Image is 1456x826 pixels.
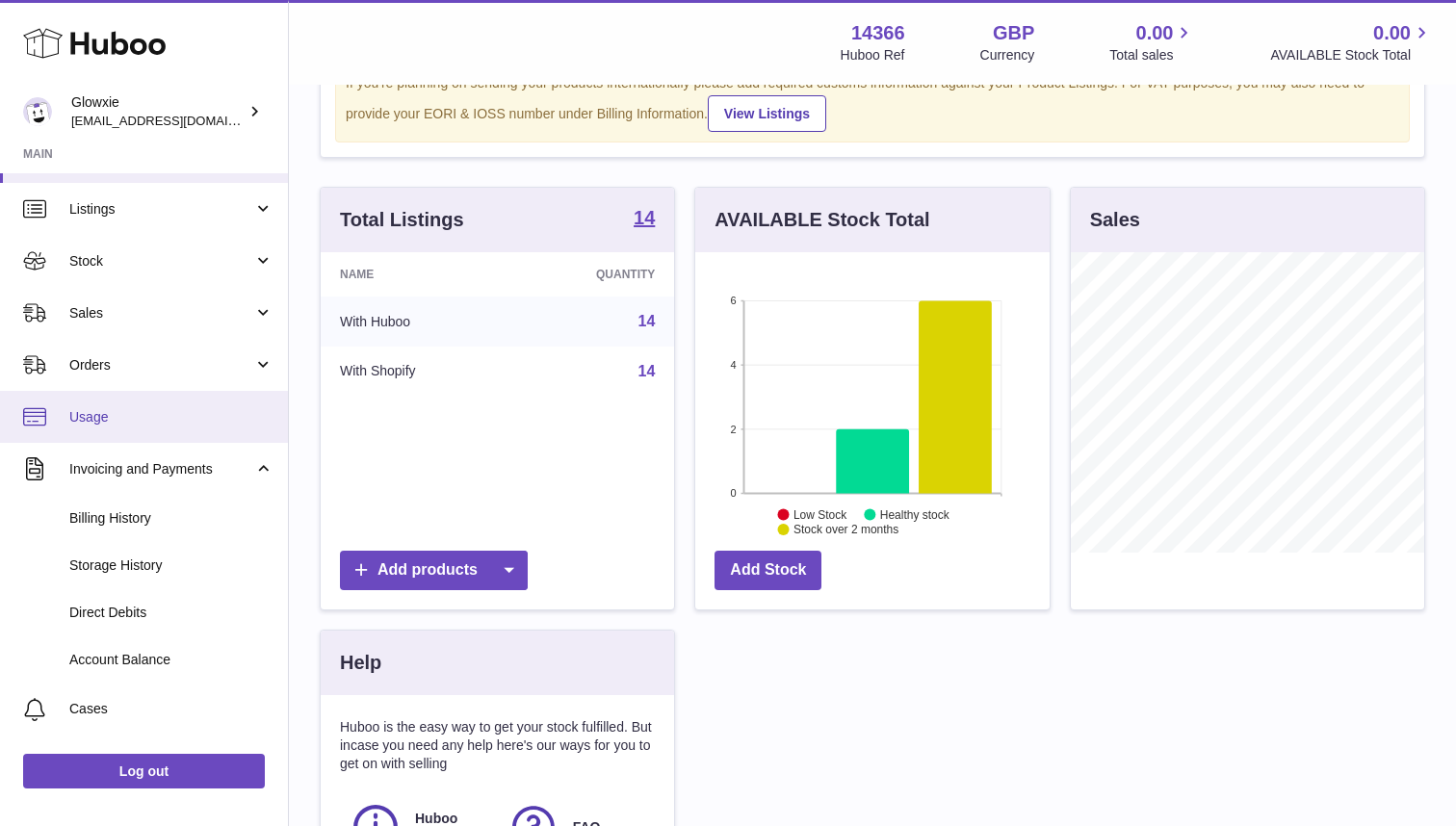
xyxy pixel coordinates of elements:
text: Low Stock [793,507,847,521]
span: Usage [69,408,273,426]
a: 0.00 Total sales [1109,20,1195,65]
a: Log out [23,754,265,788]
text: Healthy stock [880,507,950,521]
span: Invoicing and Payments [69,460,253,478]
a: 14 [638,363,656,379]
h3: Sales [1090,207,1140,233]
span: 0.00 [1136,20,1174,46]
span: Cases [69,700,273,718]
td: With Huboo [321,297,511,347]
h3: Total Listings [340,207,464,233]
strong: 14 [634,208,655,227]
a: 14 [634,208,655,231]
text: 0 [731,487,737,499]
a: Add products [340,551,528,590]
td: With Shopify [321,347,511,397]
text: 2 [731,423,737,434]
span: Billing History [69,509,273,528]
text: Stock over 2 months [793,523,898,536]
span: Listings [69,200,253,219]
div: Glowxie [71,93,245,130]
span: [EMAIL_ADDRESS][DOMAIN_NAME] [71,113,283,128]
th: Quantity [511,252,674,297]
th: Name [321,252,511,297]
text: 6 [731,295,737,306]
p: Huboo is the easy way to get your stock fulfilled. But incase you need any help here's our ways f... [340,718,655,773]
strong: 14366 [851,20,905,46]
h3: AVAILABLE Stock Total [715,207,929,233]
span: AVAILABLE Stock Total [1270,46,1433,65]
div: Huboo Ref [841,46,905,65]
h3: Help [340,650,381,676]
span: Stock [69,252,253,271]
a: View Listings [708,95,826,132]
span: Account Balance [69,651,273,669]
img: suraj@glowxie.com [23,97,52,126]
span: 0.00 [1373,20,1411,46]
span: Direct Debits [69,604,273,622]
span: Sales [69,304,253,323]
span: Orders [69,356,253,374]
div: If you're planning on sending your products internationally please add required customs informati... [346,74,1399,132]
a: Add Stock [715,551,821,590]
span: Total sales [1109,46,1195,65]
span: Storage History [69,556,273,575]
a: 0.00 AVAILABLE Stock Total [1270,20,1433,65]
a: 14 [638,313,656,329]
text: 4 [731,359,737,371]
strong: GBP [993,20,1034,46]
div: Currency [980,46,1035,65]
